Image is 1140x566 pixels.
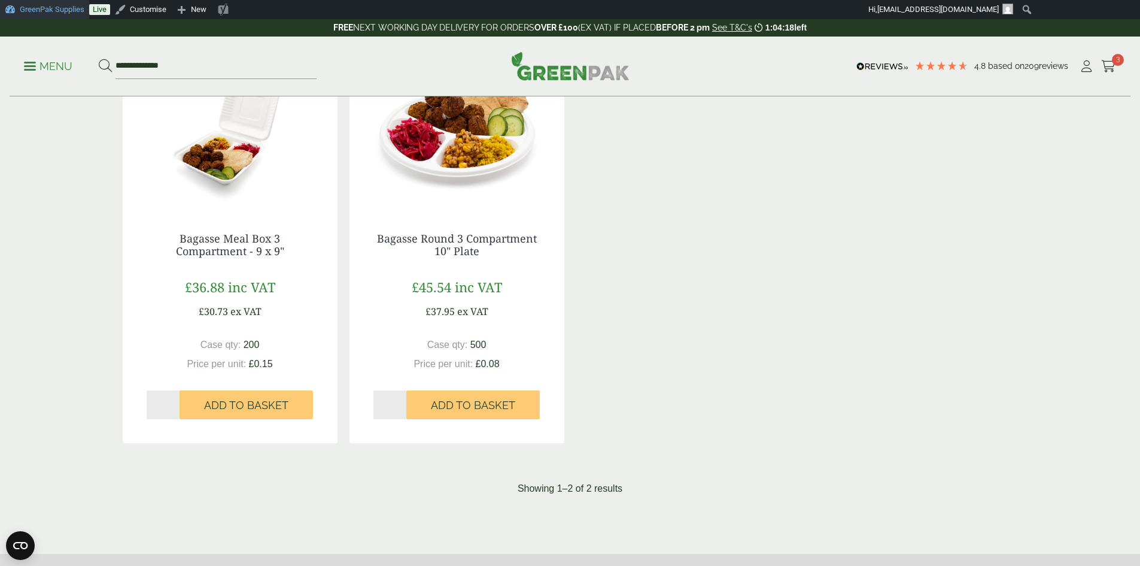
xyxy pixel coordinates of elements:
span: ex VAT [457,305,488,318]
a: 3 [1101,57,1116,75]
img: 2830014 Bagasse Round Plate 3 compartment with food [349,59,564,208]
a: Bagasse Round 3 Compartment 10" Plate [377,231,537,259]
span: £30.73 [199,305,228,318]
span: [EMAIL_ADDRESS][DOMAIN_NAME] [877,5,999,14]
span: Price per unit: [187,359,246,369]
strong: FREE [333,23,353,32]
img: GreenPak Supplies [511,52,630,80]
button: Add to Basket [180,391,313,419]
span: 1:04:18 [765,23,794,32]
img: 2320028B Bagasse Meal Box 9x9 inch 3 compartment open with food [123,59,338,208]
span: inc VAT [228,278,275,296]
a: See T&C's [712,23,752,32]
strong: BEFORE 2 pm [656,23,710,32]
span: £0.15 [249,359,273,369]
p: Showing 1–2 of 2 results [518,482,622,496]
span: Add to Basket [204,399,288,412]
span: Case qty: [427,340,468,350]
button: Add to Basket [406,391,540,419]
a: Bagasse Meal Box 3 Compartment - 9 x 9" [176,231,284,259]
button: Open CMP widget [6,531,35,560]
span: Based on [988,61,1025,71]
a: Live [89,4,110,15]
span: left [794,23,807,32]
span: Price per unit: [414,359,473,369]
span: £36.88 [185,278,224,296]
i: My Account [1079,60,1094,72]
p: Menu [24,59,72,74]
span: ex VAT [230,305,262,318]
span: £37.95 [425,305,455,318]
span: 3 [1112,54,1124,66]
span: £0.08 [476,359,500,369]
span: reviews [1039,61,1068,71]
span: £45.54 [412,278,451,296]
span: 500 [470,340,487,350]
i: Cart [1101,60,1116,72]
span: 4.8 [974,61,988,71]
span: 200 [244,340,260,350]
span: 209 [1025,61,1039,71]
div: 4.78 Stars [914,60,968,71]
span: inc VAT [455,278,502,296]
a: Menu [24,59,72,71]
img: REVIEWS.io [856,62,908,71]
span: Add to Basket [431,399,515,412]
strong: OVER £100 [534,23,578,32]
span: Case qty: [200,340,241,350]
